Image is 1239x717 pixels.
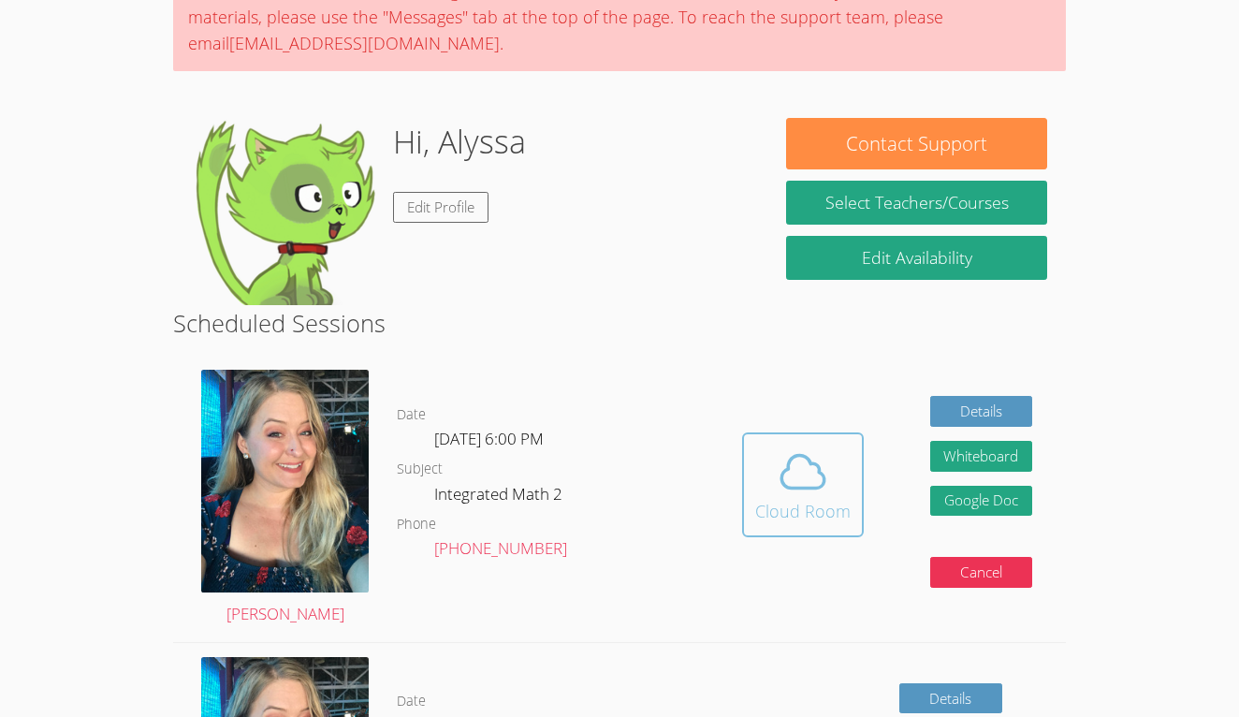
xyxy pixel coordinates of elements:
[786,236,1048,280] a: Edit Availability
[397,690,426,713] dt: Date
[786,118,1048,169] button: Contact Support
[201,370,368,593] img: avatar.png
[201,370,368,628] a: [PERSON_NAME]
[899,683,1002,714] a: Details
[397,403,426,427] dt: Date
[434,428,544,449] span: [DATE] 6:00 PM
[397,458,443,481] dt: Subject
[393,118,526,166] h1: Hi, Alyssa
[397,513,436,536] dt: Phone
[191,118,378,305] img: default.png
[755,498,851,524] div: Cloud Room
[173,305,1065,341] h2: Scheduled Sessions
[930,396,1033,427] a: Details
[742,432,864,537] button: Cloud Room
[930,486,1033,517] a: Google Doc
[786,181,1048,225] a: Select Teachers/Courses
[434,537,567,559] a: [PHONE_NUMBER]
[930,557,1033,588] button: Cancel
[434,481,566,513] dd: Integrated Math 2
[930,441,1033,472] button: Whiteboard
[393,192,488,223] a: Edit Profile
